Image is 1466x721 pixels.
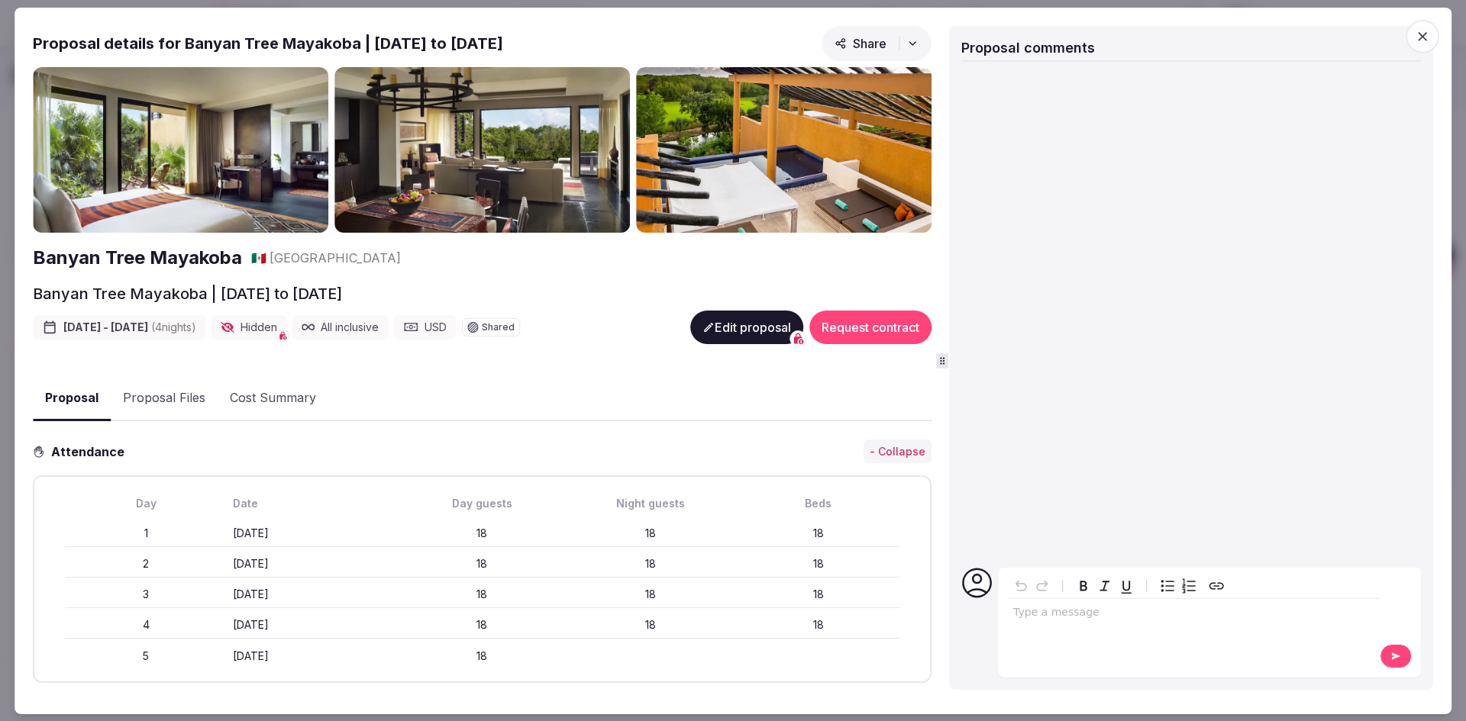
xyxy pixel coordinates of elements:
div: 2 [65,556,227,571]
div: 18 [402,556,563,571]
div: Night guests [570,496,731,511]
button: Italic [1094,575,1116,597]
button: Cost Summary [218,376,328,420]
img: Gallery photo 1 [33,66,328,233]
button: Share [822,25,932,60]
span: Shared [482,323,515,332]
button: Edit proposal [690,311,803,344]
div: Hidden [212,315,286,340]
div: toggle group [1157,575,1200,597]
span: Share [835,35,886,50]
div: [DATE] [233,587,395,602]
button: Proposal [33,376,111,421]
div: 18 [570,587,731,602]
a: Banyan Tree Mayakoba [33,245,242,271]
span: Proposal comments [961,39,1095,55]
h2: Banyan Tree Mayakoba | [DATE] to [DATE] [33,283,342,304]
img: Gallery photo 3 [636,66,932,233]
button: Bulleted list [1157,575,1178,597]
button: Create link [1206,575,1227,597]
div: Day guests [402,496,563,511]
img: Gallery photo 2 [334,66,630,233]
div: 3 [65,587,227,602]
div: 18 [738,556,899,571]
button: Proposal Files [111,376,218,420]
div: 18 [570,556,731,571]
h3: Attendance [45,443,137,461]
div: Beds [738,496,899,511]
div: 4 [65,617,227,632]
button: Bold [1073,575,1094,597]
div: Date [233,496,395,511]
button: - Collapse [864,439,932,464]
div: 18 [570,526,731,541]
div: 18 [402,617,563,632]
button: Underline [1116,575,1137,597]
span: [GEOGRAPHIC_DATA] [270,249,401,266]
button: Numbered list [1178,575,1200,597]
div: 18 [738,617,899,632]
div: 1 [65,526,227,541]
span: ( 4 night s ) [151,320,196,333]
div: 18 [738,526,899,541]
div: 18 [570,617,731,632]
div: USD [394,315,456,340]
button: Request contract [809,311,932,344]
div: 18 [402,526,563,541]
div: [DATE] [233,526,395,541]
div: [DATE] [233,649,395,664]
div: 18 [402,587,563,602]
button: 🇲🇽 [251,249,266,266]
div: All inclusive [292,315,389,340]
div: 18 [738,587,899,602]
h2: Proposal details for Banyan Tree Mayakoba | [DATE] to [DATE] [33,32,503,53]
div: Day [65,496,227,511]
span: [DATE] - [DATE] [63,320,196,335]
div: [DATE] [233,617,395,632]
div: 18 [402,649,563,664]
div: [DATE] [233,556,395,571]
div: 5 [65,649,227,664]
div: editable markdown [1007,599,1380,629]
